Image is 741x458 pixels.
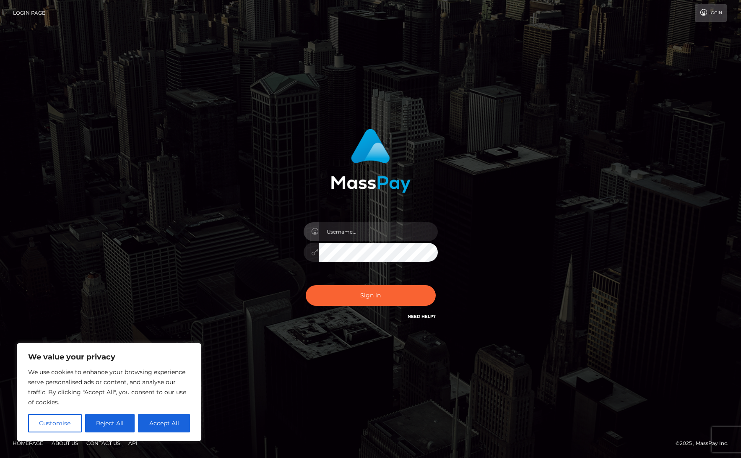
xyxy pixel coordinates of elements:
[28,352,190,362] p: We value your privacy
[125,437,141,450] a: API
[85,414,135,432] button: Reject All
[83,437,123,450] a: Contact Us
[306,285,436,306] button: Sign in
[9,437,47,450] a: Homepage
[676,439,735,448] div: © 2025 , MassPay Inc.
[48,437,81,450] a: About Us
[138,414,190,432] button: Accept All
[695,4,727,22] a: Login
[319,222,438,241] input: Username...
[28,414,82,432] button: Customise
[28,367,190,407] p: We use cookies to enhance your browsing experience, serve personalised ads or content, and analys...
[331,129,411,193] img: MassPay Login
[408,314,436,319] a: Need Help?
[13,4,45,22] a: Login Page
[17,343,201,441] div: We value your privacy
